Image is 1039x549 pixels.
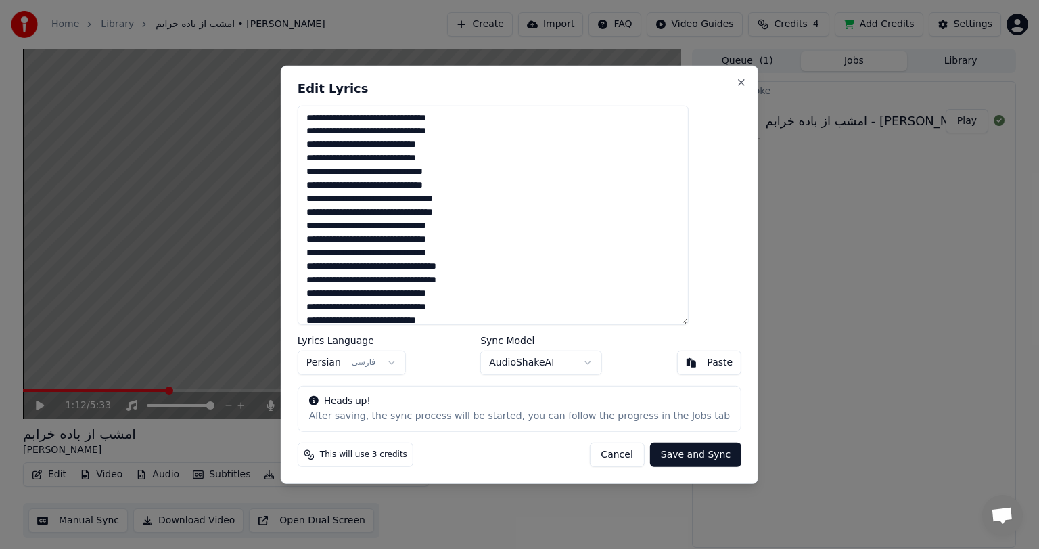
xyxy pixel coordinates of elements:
button: Cancel [589,443,644,467]
h2: Edit Lyrics [298,82,741,94]
span: This will use 3 credits [320,449,407,460]
div: Heads up! [309,395,730,408]
div: Paste [707,356,733,370]
div: After saving, the sync process will be started, you can follow the progress in the Jobs tab [309,410,730,423]
label: Sync Model [480,336,602,345]
button: Save and Sync [650,443,741,467]
button: Paste [676,351,741,375]
label: Lyrics Language [298,336,406,345]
